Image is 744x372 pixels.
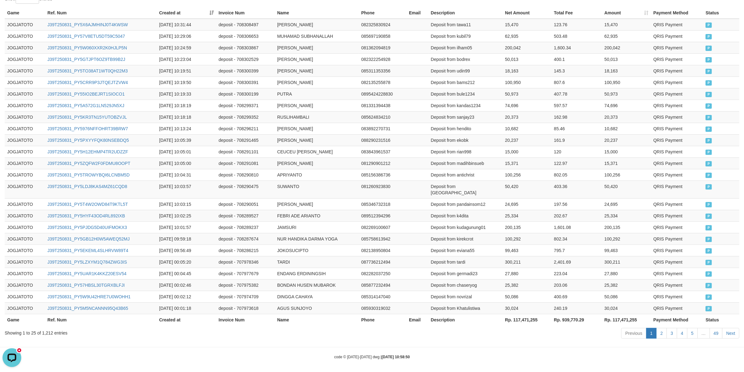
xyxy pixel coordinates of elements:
[275,233,359,245] td: NUR HANDIKA DARMA YOGA
[502,256,552,268] td: 300,211
[216,268,275,279] td: deposit - 707977679
[157,268,216,279] td: [DATE] 00:04:45
[602,279,651,291] td: 25,382
[428,279,503,291] td: Deposit from chaseryog
[275,30,359,42] td: MUHAMAD SUBHANALLAH
[502,181,552,198] td: 50,420
[47,80,128,85] a: J39T250831_PY5CRR9P3JTQEJTZVW4
[602,146,651,157] td: 15,000
[216,77,275,88] td: deposit - 708300391
[216,169,275,181] td: deposit - 708290810
[428,146,503,157] td: Deposit from rian998
[157,100,216,111] td: [DATE] 10:18:19
[502,88,552,100] td: 50,973
[706,103,712,109] span: PAID
[275,181,359,198] td: SUWANTO
[216,157,275,169] td: deposit - 708291081
[216,221,275,233] td: deposit - 708289237
[722,328,739,339] a: Next
[428,77,503,88] td: Deposit from bams212
[5,30,45,42] td: JOGJATOTO
[651,65,703,77] td: QRIS Payment
[216,198,275,210] td: deposit - 708290051
[5,19,45,31] td: JOGJATOTO
[602,53,651,65] td: 50,013
[651,19,703,31] td: QRIS Payment
[502,65,552,77] td: 18,163
[706,260,712,265] span: PAID
[275,100,359,111] td: [PERSON_NAME]
[552,221,602,233] td: 1,601.08
[216,146,275,157] td: deposit - 708291101
[157,77,216,88] td: [DATE] 10:19:50
[552,30,602,42] td: 503.48
[706,57,712,62] span: PAID
[552,123,602,134] td: 85.46
[47,92,125,97] a: J39T250831_PY55IO2BEJRT1SIOCO1
[359,77,407,88] td: 082135255878
[706,161,712,166] span: PAID
[216,65,275,77] td: deposit - 708300399
[502,19,552,31] td: 15,470
[157,42,216,53] td: [DATE] 10:24:59
[216,210,275,221] td: deposit - 708289527
[216,111,275,123] td: deposit - 708299352
[428,100,503,111] td: Deposit from kandas1234
[5,146,45,157] td: JOGJATOTO
[359,198,407,210] td: 085346732318
[706,22,712,28] span: PAID
[275,123,359,134] td: [PERSON_NAME]
[47,184,127,189] a: J39T250831_PY5LDJ8KAS4MZ61CQD8
[602,111,651,123] td: 20,373
[47,115,127,120] a: J39T250831_PY5KR3TN15YUTOBZVJL
[706,225,712,231] span: PAID
[157,111,216,123] td: [DATE] 10:18:18
[428,268,503,279] td: Deposit from germadi23
[216,256,275,268] td: deposit - 707978346
[651,245,703,256] td: QRIS Payment
[5,268,45,279] td: JOGJATOTO
[5,169,45,181] td: JOGJATOTO
[47,138,129,143] a: J39T250831_PY5PXYYFQK80NSEBDQ5
[275,77,359,88] td: [PERSON_NAME]
[47,260,127,265] a: J39T250831_PY5LZXYM1Q784ZWG3IS
[651,123,703,134] td: QRIS Payment
[216,279,275,291] td: deposit - 707975382
[677,328,687,339] a: 4
[216,233,275,245] td: deposit - 708287674
[651,210,703,221] td: QRIS Payment
[651,134,703,146] td: QRIS Payment
[359,7,407,19] th: Phone
[428,88,503,100] td: Deposit from bule1234
[602,88,651,100] td: 50,973
[157,279,216,291] td: [DATE] 00:02:46
[157,65,216,77] td: [DATE] 10:19:51
[275,88,359,100] td: PUTRA
[157,123,216,134] td: [DATE] 10:13:24
[359,65,407,77] td: 085311353356
[502,111,552,123] td: 20,373
[602,245,651,256] td: 99,463
[47,103,124,108] a: J39T250831_PY5A572G1LN529JN5XJ
[157,169,216,181] td: [DATE] 10:04:31
[428,181,503,198] td: Deposit from [GEOGRAPHIC_DATA]
[5,157,45,169] td: JOGJATOTO
[602,181,651,198] td: 50,420
[216,7,275,19] th: Invoice Num
[651,42,703,53] td: QRIS Payment
[502,30,552,42] td: 62,935
[359,221,407,233] td: 082269100607
[157,221,216,233] td: [DATE] 10:01:57
[428,233,503,245] td: Deposit from kirekcrot
[47,213,125,218] a: J39T250831_PY5HYF43OD4RL892IXB
[216,88,275,100] td: deposit - 708300199
[552,198,602,210] td: 197.56
[428,210,503,221] td: Deposit from k4dita
[552,245,602,256] td: 795.7
[552,210,602,221] td: 202.67
[359,30,407,42] td: 085697190858
[359,268,407,279] td: 082282037250
[275,7,359,19] th: Name
[359,134,407,146] td: 088290231516
[359,123,407,134] td: 083892270731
